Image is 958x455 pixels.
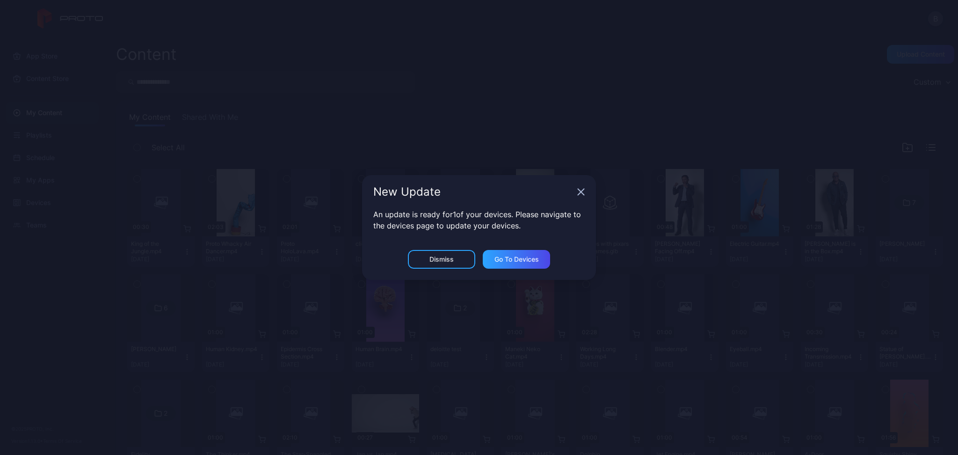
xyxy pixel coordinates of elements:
[494,256,539,263] div: Go to devices
[373,186,573,198] div: New Update
[483,250,550,269] button: Go to devices
[408,250,475,269] button: Dismiss
[429,256,454,263] div: Dismiss
[373,209,585,231] p: An update is ready for 1 of your devices. Please navigate to the devices page to update your devi...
